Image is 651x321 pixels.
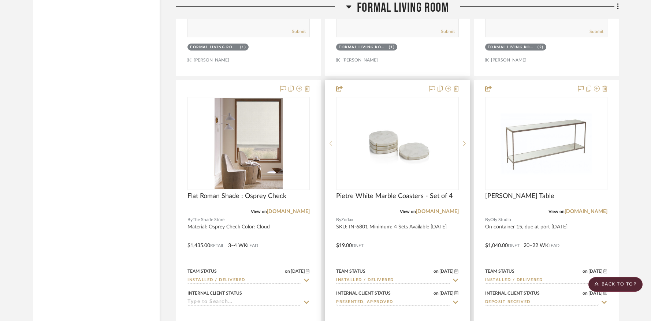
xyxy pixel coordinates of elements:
a: [DOMAIN_NAME] [267,209,310,214]
span: on [583,269,588,273]
input: Type to Search… [485,299,599,306]
div: (2) [537,45,544,50]
input: Type to Search… [336,299,450,306]
div: FORMAL LIVING ROOM [488,45,536,50]
span: Oly Studio [490,216,511,223]
div: (1) [389,45,395,50]
input: Type to Search… [336,277,450,284]
span: View on [400,209,416,214]
span: Pietre White Marble Coasters - Set of 4 [336,192,453,200]
span: Flat Roman Shade : Osprey Check [187,192,286,200]
span: The Shade Store [193,216,224,223]
img: Pietre White Marble Coasters - Set of 4 [351,98,443,189]
div: FORMAL LIVING ROOM [190,45,238,50]
div: Team Status [336,268,365,275]
img: Flat Roman Shade : Osprey Check [215,98,283,189]
div: Internal Client Status [336,290,391,296]
span: [DATE] [439,269,454,274]
img: Jonathan Sofa Table [501,98,592,189]
div: FORMAL LIVING ROOM [339,45,387,50]
input: Type to Search… [485,277,599,284]
span: [DATE] [588,269,603,274]
div: Internal Client Status [187,290,242,296]
span: [PERSON_NAME] Table [485,192,554,200]
span: on [434,269,439,273]
button: Submit [292,28,306,35]
div: Internal Client Status [485,290,540,296]
span: [DATE] [588,291,603,296]
input: Type to Search… [187,299,301,306]
span: By [336,216,341,223]
span: View on [548,209,565,214]
span: on [583,291,588,295]
span: By [187,216,193,223]
input: Type to Search… [187,277,301,284]
div: (1) [240,45,246,50]
span: Zodax [341,216,353,223]
a: [DOMAIN_NAME] [416,209,459,214]
span: on [285,269,290,273]
div: Team Status [187,268,217,275]
span: [DATE] [290,269,306,274]
span: By [485,216,490,223]
div: 0 [336,97,458,190]
scroll-to-top-button: BACK TO TOP [588,277,643,292]
div: Team Status [485,268,514,275]
span: on [434,291,439,295]
a: [DOMAIN_NAME] [565,209,607,214]
button: Submit [589,28,603,35]
span: View on [251,209,267,214]
button: Submit [441,28,455,35]
span: [DATE] [439,291,454,296]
